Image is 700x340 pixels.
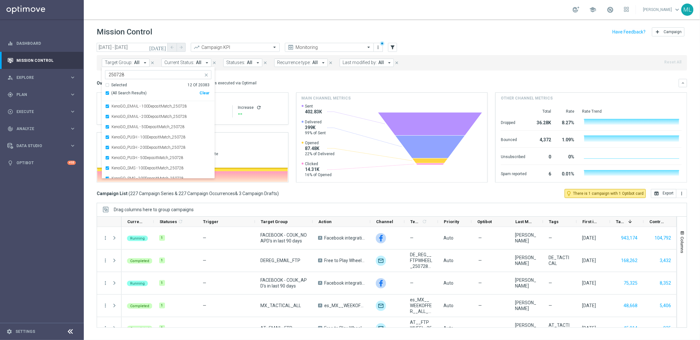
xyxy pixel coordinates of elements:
[328,61,333,65] i: close
[410,252,433,269] span: DE_REG__FTPWHEEL_250728__NVIP_EMA_TAC_MIX
[623,302,638,310] button: 48,668
[130,281,145,286] span: Running
[318,326,322,330] span: A
[443,258,453,263] span: Auto
[410,235,413,241] span: —
[663,324,672,332] button: 935
[112,176,184,180] label: KenoGO_SMS - 200DepositMatch_250728
[549,303,552,308] span: —
[477,219,492,224] span: Optibot
[343,60,377,65] span: Last modified by:
[421,218,427,225] span: Calculate column
[102,235,108,241] button: more_vert
[130,259,149,263] span: Completed
[7,109,70,115] div: Execute
[410,280,413,286] span: —
[105,111,211,122] div: KenoGO_EMAIL - 200DepositMatch_250728
[130,304,149,308] span: Completed
[378,60,384,65] span: All
[376,278,386,288] div: Facebook Custom Audience
[7,58,76,63] button: Mission Control
[318,219,332,224] span: Action
[654,234,672,242] button: 104,792
[196,60,201,65] span: All
[164,60,194,65] span: Current Status:
[376,323,386,334] img: Optimail
[127,219,143,224] span: Current Status
[534,151,551,161] div: 0
[443,235,453,241] span: Auto
[394,59,400,66] button: close
[160,219,177,224] span: Statuses
[566,191,572,196] i: lightbulb_outline
[7,52,76,69] div: Mission Control
[16,93,70,97] span: Plan
[559,168,574,178] div: 0.01%
[6,329,12,335] i: settings
[642,5,681,14] a: [PERSON_NAME]keyboard_arrow_down
[16,76,70,80] span: Explore
[203,280,206,286] span: —
[159,235,165,241] div: 1
[7,160,76,165] button: lightbulb Optibot +10
[16,144,70,148] span: Data Studio
[105,122,211,132] div: KenoGO_EMAIL - 50DepositMatch_250728
[102,280,108,286] button: more_vert
[655,29,660,34] i: add
[443,326,453,331] span: Auto
[105,173,211,184] div: KenoGO_SMS - 200DepositMatch_250728
[159,325,165,331] div: 1
[549,322,571,334] span: AT_TACTICAL
[260,232,307,244] span: FACEBOOK - COUK_NO APD's in last 90 days
[340,59,394,67] button: Last modified by: All arrow_drop_down
[305,151,335,156] span: 22% of Delivered
[97,191,279,196] h3: Campaign List
[582,235,596,241] div: 28 Jul 2025, Monday
[7,92,76,97] div: gps_fixed Plan keyboard_arrow_right
[7,126,76,131] button: track_changes Analyze keyboard_arrow_right
[324,303,365,308] span: es_MX__WEEKOFFER__ALL_EMA_TAC_GM
[177,218,183,225] span: Calculate column
[247,60,252,65] span: All
[390,44,395,50] i: filter_alt
[16,110,70,114] span: Execute
[7,143,76,148] div: Data Studio keyboard_arrow_right
[652,27,685,36] button: add Campaign
[198,144,283,151] h2: 16%
[105,163,211,173] div: KenoGO_SMS - 100DepositMatch_250728
[680,237,685,253] span: Columns
[7,109,76,114] div: play_circle_outline Execute keyboard_arrow_right
[582,303,596,308] div: 28 Jul 2025, Monday
[582,258,596,263] div: 28 Jul 2025, Monday
[376,219,393,224] span: Channel
[305,104,322,109] span: Sent
[376,256,386,266] img: Optimail
[305,109,322,115] span: 402.83K
[15,330,35,334] a: Settings
[105,101,211,111] div: KenoGO_EMAIL - 100DepositMatch_250728
[102,70,215,179] ng-select: KenoGO_EMAIL - 100DepositMatch_250728, KenoGO_EMAIL - 200DepositMatch_250728, KenoGO_EMAIL - 50De...
[376,45,381,50] i: more_vert
[681,81,685,85] i: keyboard_arrow_down
[149,44,167,50] i: [DATE]
[114,207,194,212] span: Drag columns here to group campaigns
[204,60,210,66] i: arrow_drop_down
[305,119,326,125] span: Delivered
[559,134,574,144] div: 1.09%
[501,95,553,101] h4: Other channel metrics
[305,140,335,146] span: Opened
[501,117,527,127] div: Dropped
[102,303,108,308] i: more_vert
[277,60,311,65] span: Recurrence type:
[239,191,277,196] span: 3 Campaign Drafts
[534,168,551,178] div: 6
[70,109,76,115] i: keyboard_arrow_right
[376,301,386,311] div: Optimail
[649,219,666,224] span: Control Customers
[226,60,245,65] span: Statuses:
[134,60,140,65] span: All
